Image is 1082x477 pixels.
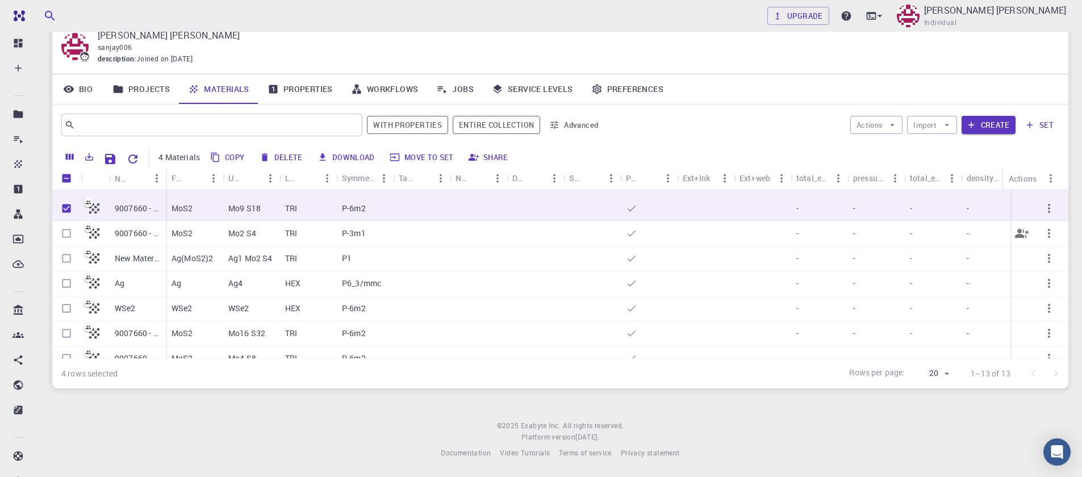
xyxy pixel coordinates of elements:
span: Video Tutorials [500,448,550,457]
p: 9007660 - slab [0,0,1] [115,353,160,364]
p: WSe2 [228,303,249,314]
p: - [853,228,855,239]
p: Ag(MoS2)2 [172,253,213,264]
button: Entire collection [453,116,540,134]
span: Filter throughout whole library including sets (folders) [453,116,540,134]
button: Copy [207,148,249,166]
div: Formula [172,167,186,189]
p: Mo2 S4 [228,228,256,239]
p: HEX [285,278,300,289]
div: Tags [399,167,413,189]
p: - [910,253,912,264]
p: Rows per page: [849,367,905,380]
p: Ag1 Mo2 S4 [228,253,273,264]
p: P-6m2 [342,303,366,314]
div: Ext+web [734,167,791,189]
button: Sort [300,169,318,187]
a: Documentation [441,447,491,459]
p: - [910,228,912,239]
p: - [853,278,855,289]
div: Symmetry [336,167,393,189]
p: - [910,278,912,289]
div: Ext+lnk [677,167,734,189]
div: Tags [393,167,450,189]
div: Open Intercom Messenger [1043,438,1071,466]
span: All rights reserved. [563,420,624,432]
p: Mo4 S8 [228,353,256,364]
p: - [853,303,855,314]
button: Sort [584,169,602,187]
button: set [1020,116,1059,134]
div: total_energy (vasp:dft:gga:pbe) [910,167,943,189]
button: Sort [243,169,261,187]
div: Public [626,167,641,189]
span: Exabyte Inc. [521,421,561,430]
div: Unit Cell Formula [228,167,243,189]
button: Sort [470,169,488,187]
div: Shared [569,167,584,189]
p: - [796,328,799,339]
button: Move to set [386,148,458,166]
span: sanjay006 [98,43,132,52]
button: Save Explorer Settings [99,148,122,170]
p: - [796,253,799,264]
button: Menu [1042,169,1060,187]
img: logo [9,10,25,22]
span: © 2025 [497,420,521,432]
a: Terms of service [559,447,611,459]
div: Lattice [279,167,336,189]
p: P1 [342,253,352,264]
p: 1–13 of 13 [971,368,1011,379]
button: Share [465,148,513,166]
button: Menu [943,169,961,187]
p: WSe2 [115,303,136,314]
p: - [796,203,799,214]
span: description : [98,53,136,65]
p: - [796,303,799,314]
p: Ag [172,278,181,289]
p: - [853,353,855,364]
p: - [967,228,969,239]
span: Show only materials with calculated properties [367,116,448,134]
p: TRI [285,253,297,264]
span: [DATE] . [575,432,599,441]
div: 20 [910,365,953,382]
a: Projects [103,74,179,104]
div: total_energy (qe:dft:gga:pbe) [796,167,829,189]
div: total_energy (qe:dft:gga:pbe) [791,167,847,189]
button: Menu [659,169,677,187]
p: [PERSON_NAME] [PERSON_NAME] [924,3,1066,17]
p: Mo16 S32 [228,328,265,339]
p: Ag4 [228,278,243,289]
button: Reset Explorer Settings [122,148,144,170]
span: Individual [924,17,956,28]
p: 9007660 - slab [0,0,1] [115,228,160,239]
p: P-3m1 [342,228,366,239]
span: Support [23,8,64,18]
button: Download [314,148,379,166]
button: Menu [148,169,166,187]
p: WSe2 [172,303,193,314]
button: Share [1008,220,1035,247]
p: - [910,303,912,314]
a: Video Tutorials [500,447,550,459]
p: - [853,328,855,339]
p: 9007660 - slab [0,0,1] [115,203,160,214]
button: Menu [204,169,223,187]
p: TRI [285,203,297,214]
button: Menu [716,169,734,187]
div: Actions [1003,168,1060,190]
img: Sanjay Kumar Mahla [897,5,920,27]
p: Mo9 S18 [228,203,261,214]
div: Public [620,167,677,189]
p: P-6m2 [342,353,366,364]
p: HEX [285,303,300,314]
button: Menu [432,169,450,187]
a: Upgrade [767,7,829,25]
p: P6_3/mmc [342,278,381,289]
a: Bio [52,74,103,104]
div: density_of_states (qe:dft:gga:pbe) [967,167,1000,189]
button: Actions [850,116,903,134]
p: MoS2 [172,328,193,339]
div: total_energy (vasp:dft:gga:pbe) [904,167,961,189]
